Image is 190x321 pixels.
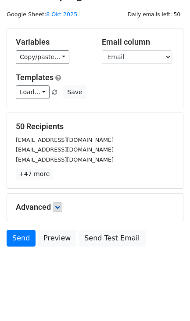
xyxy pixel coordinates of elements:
[79,230,145,247] a: Send Test Email
[16,146,114,153] small: [EMAIL_ADDRESS][DOMAIN_NAME]
[16,137,114,143] small: [EMAIL_ADDRESS][DOMAIN_NAME]
[16,85,50,99] a: Load...
[16,122,174,131] h5: 50 Recipients
[16,202,174,212] h5: Advanced
[46,11,77,18] a: 8 Okt 2025
[146,279,190,321] iframe: Chat Widget
[38,230,76,247] a: Preview
[16,37,89,47] h5: Variables
[16,50,69,64] a: Copy/paste...
[16,169,53,180] a: +47 more
[125,10,183,19] span: Daily emails left: 50
[7,230,36,247] a: Send
[16,73,54,82] a: Templates
[7,11,77,18] small: Google Sheet:
[102,37,175,47] h5: Email column
[16,156,114,163] small: [EMAIL_ADDRESS][DOMAIN_NAME]
[63,85,86,99] button: Save
[125,11,183,18] a: Daily emails left: 50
